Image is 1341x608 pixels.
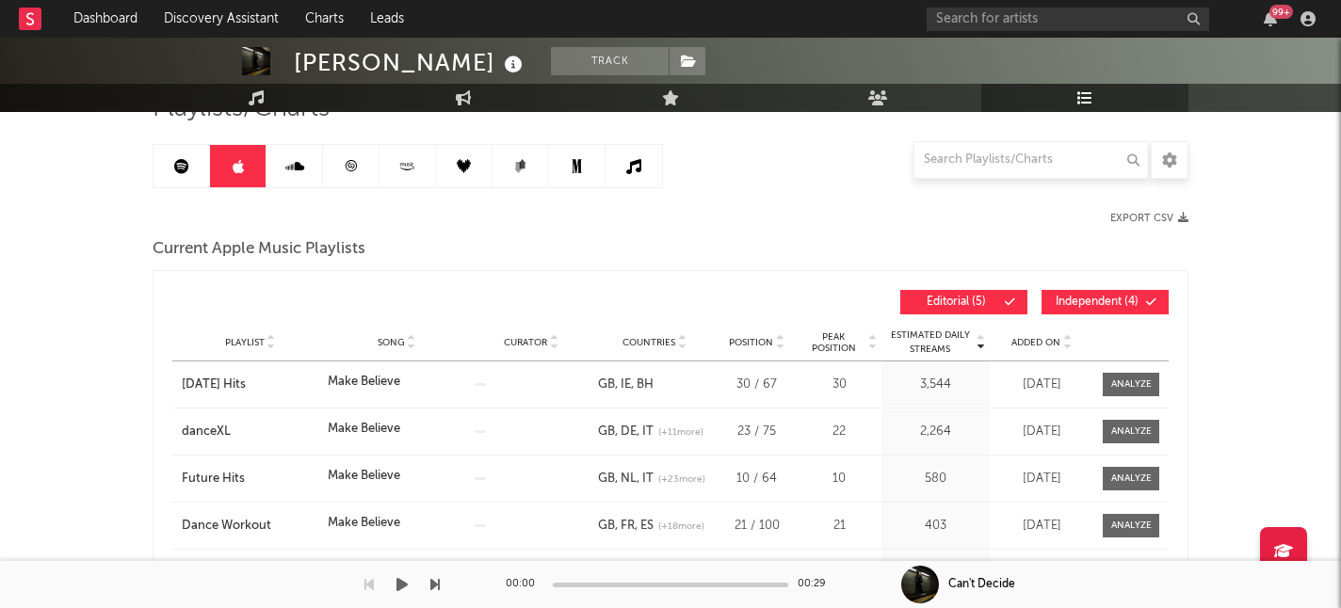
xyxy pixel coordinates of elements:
[551,47,669,75] button: Track
[658,425,703,440] span: (+ 11 more)
[378,337,405,348] span: Song
[994,376,1089,394] div: [DATE]
[801,517,877,536] div: 21
[615,425,637,438] a: DE
[615,378,631,391] a: IE
[328,514,400,533] div: Make Believe
[598,378,615,391] a: GB
[182,470,318,488] a: Future Hits
[598,425,615,438] a: GB
[506,573,543,596] div: 00:00
[658,520,704,534] span: (+ 18 more)
[721,470,792,488] div: 10 / 64
[729,337,773,348] span: Position
[658,472,705,487] span: (+ 23 more)
[622,337,675,348] span: Countries
[294,47,527,78] div: [PERSON_NAME]
[1011,337,1060,348] span: Added On
[504,337,547,348] span: Curator
[225,337,265,348] span: Playlist
[328,420,400,439] div: Make Believe
[182,423,318,441] a: danceXL
[801,376,877,394] div: 30
[637,472,654,485] a: IT
[913,296,999,308] span: Editorial ( 5 )
[615,472,637,485] a: NL
[182,376,318,394] a: [DATE] Hits
[328,373,400,392] div: Make Believe
[886,376,985,394] div: 3,544
[994,517,1089,536] div: [DATE]
[631,378,654,391] a: BH
[798,573,835,596] div: 00:29
[886,470,985,488] div: 580
[153,238,365,261] span: Current Apple Music Playlists
[637,425,654,438] a: IT
[615,520,635,532] a: FR
[328,467,400,486] div: Make Believe
[1264,11,1277,26] button: 99+
[886,423,985,441] div: 2,264
[801,470,877,488] div: 10
[994,470,1089,488] div: [DATE]
[635,520,654,532] a: ES
[1054,296,1140,308] span: Independent ( 4 )
[153,98,330,120] span: Playlists/Charts
[598,472,615,485] a: GB
[886,328,974,357] span: Estimated Daily Streams
[1110,213,1188,224] button: Export CSV
[913,141,1149,179] input: Search Playlists/Charts
[886,517,985,536] div: 403
[801,423,877,441] div: 22
[721,517,792,536] div: 21 / 100
[721,423,792,441] div: 23 / 75
[948,576,1015,593] div: Can't Decide
[721,376,792,394] div: 30 / 67
[994,423,1089,441] div: [DATE]
[182,517,318,536] a: Dance Workout
[598,520,615,532] a: GB
[1269,5,1293,19] div: 99 +
[927,8,1209,31] input: Search for artists
[801,331,865,354] span: Peak Position
[1042,290,1169,314] button: Independent(4)
[900,290,1027,314] button: Editorial(5)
